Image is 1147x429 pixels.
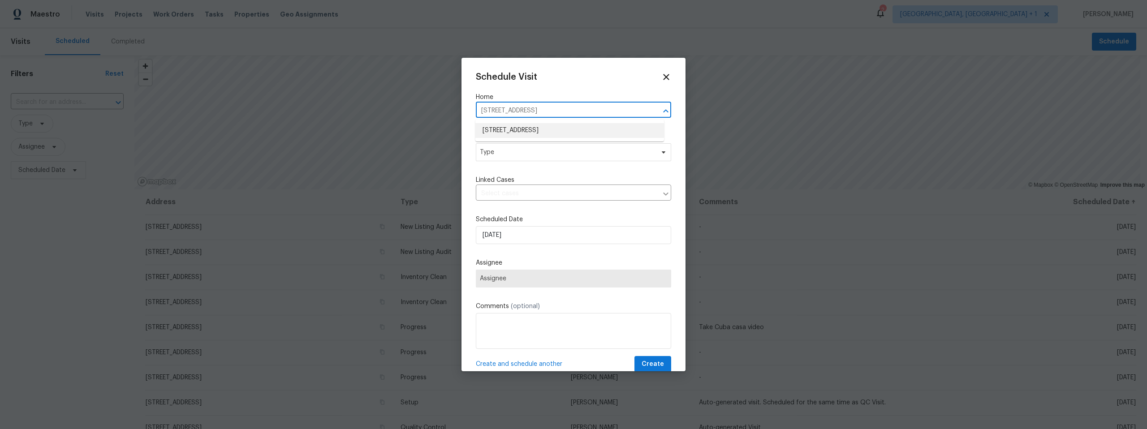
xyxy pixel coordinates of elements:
[476,258,671,267] label: Assignee
[476,215,671,224] label: Scheduled Date
[476,176,514,184] span: Linked Cases
[476,226,671,244] input: M/D/YYYY
[476,187,658,201] input: Select cases
[661,72,671,82] span: Close
[475,123,664,138] li: [STREET_ADDRESS]
[476,73,537,82] span: Schedule Visit
[642,359,664,370] span: Create
[476,93,671,102] label: Home
[476,104,646,118] input: Enter in an address
[476,360,562,369] span: Create and schedule another
[476,302,671,311] label: Comments
[480,275,667,282] span: Assignee
[511,303,540,309] span: (optional)
[634,356,671,373] button: Create
[480,148,654,157] span: Type
[660,105,672,117] button: Close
